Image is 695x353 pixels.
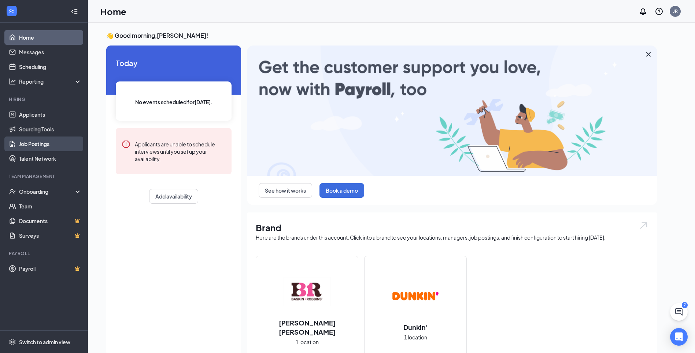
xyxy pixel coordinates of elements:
[19,30,82,45] a: Home
[404,333,427,341] span: 1 location
[19,199,82,214] a: Team
[296,338,319,346] span: 1 location
[673,8,678,14] div: JR
[256,318,358,336] h2: [PERSON_NAME] [PERSON_NAME]
[19,188,75,195] div: Onboarding
[247,46,657,176] img: payroll-large.gif
[19,45,82,59] a: Messages
[116,57,232,69] span: Today
[9,96,80,102] div: Hiring
[256,234,648,241] div: Here are the brands under this account. Click into a brand to see your locations, managers, job p...
[670,328,688,346] div: Open Intercom Messenger
[9,173,80,179] div: Team Management
[19,59,82,74] a: Scheduling
[71,8,78,15] svg: Collapse
[284,268,330,315] img: Baskin Robbins
[9,250,80,256] div: Payroll
[106,32,657,40] h3: 👋 Good morning, [PERSON_NAME] !
[149,189,198,204] button: Add availability
[9,188,16,195] svg: UserCheck
[259,183,312,198] button: See how it works
[19,261,82,276] a: PayrollCrown
[256,221,648,234] h1: Brand
[396,323,435,332] h2: Dunkin'
[19,78,82,85] div: Reporting
[682,302,688,308] div: 7
[9,338,16,346] svg: Settings
[19,338,70,346] div: Switch to admin view
[100,5,126,18] h1: Home
[655,7,663,16] svg: QuestionInfo
[135,98,212,106] span: No events scheduled for [DATE] .
[392,273,439,320] img: Dunkin'
[644,50,653,59] svg: Cross
[319,183,364,198] button: Book a demo
[9,78,16,85] svg: Analysis
[122,140,130,149] svg: Error
[8,7,15,15] svg: WorkstreamLogo
[19,122,82,137] a: Sourcing Tools
[135,140,226,163] div: Applicants are unable to schedule interviews until you set up your availability.
[674,307,683,316] svg: ChatActive
[639,221,648,230] img: open.6027fd2a22e1237b5b06.svg
[19,228,82,243] a: SurveysCrown
[19,137,82,151] a: Job Postings
[670,303,688,321] button: ChatActive
[19,151,82,166] a: Talent Network
[19,107,82,122] a: Applicants
[19,214,82,228] a: DocumentsCrown
[639,7,647,16] svg: Notifications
